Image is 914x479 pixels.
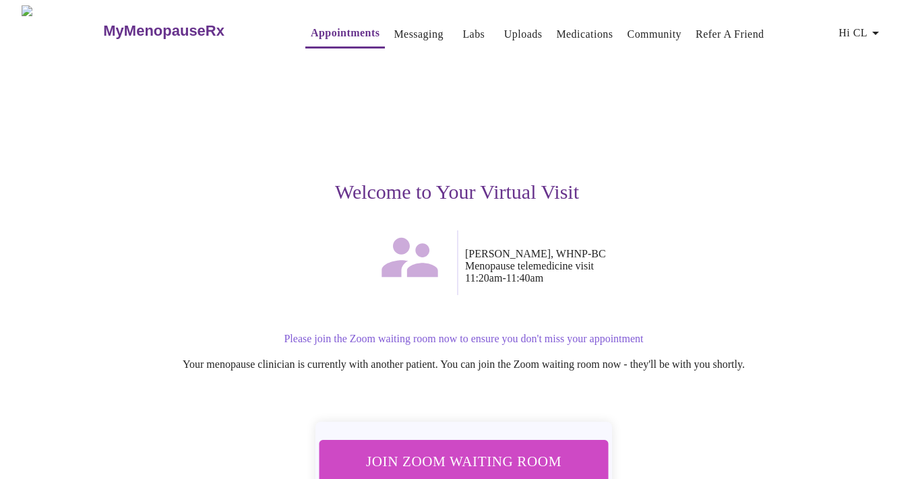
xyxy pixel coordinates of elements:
a: Uploads [504,25,543,44]
button: Messaging [388,21,448,48]
span: Hi CL [839,24,884,42]
button: Community [622,21,688,48]
a: MyMenopauseRx [102,7,278,55]
h3: Welcome to Your Virtual Visit [42,181,872,203]
img: MyMenopauseRx Logo [22,5,102,56]
button: Labs [452,21,495,48]
a: Labs [462,25,485,44]
a: Refer a Friend [696,25,764,44]
button: Uploads [499,21,548,48]
p: [PERSON_NAME], WHNP-BC Menopause telemedicine visit 11:20am - 11:40am [465,248,872,284]
p: Please join the Zoom waiting room now to ensure you don't miss your appointment [55,333,872,345]
a: Community [628,25,682,44]
a: Messaging [394,25,443,44]
button: Appointments [305,20,385,49]
button: Medications [551,21,618,48]
button: Hi CL [833,20,889,46]
button: Refer a Friend [690,21,770,48]
span: Join Zoom Waiting Room [335,449,593,474]
p: Your menopause clinician is currently with another patient. You can join the Zoom waiting room no... [55,358,872,371]
a: Medications [556,25,613,44]
a: Appointments [311,24,379,42]
h3: MyMenopauseRx [103,22,224,40]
